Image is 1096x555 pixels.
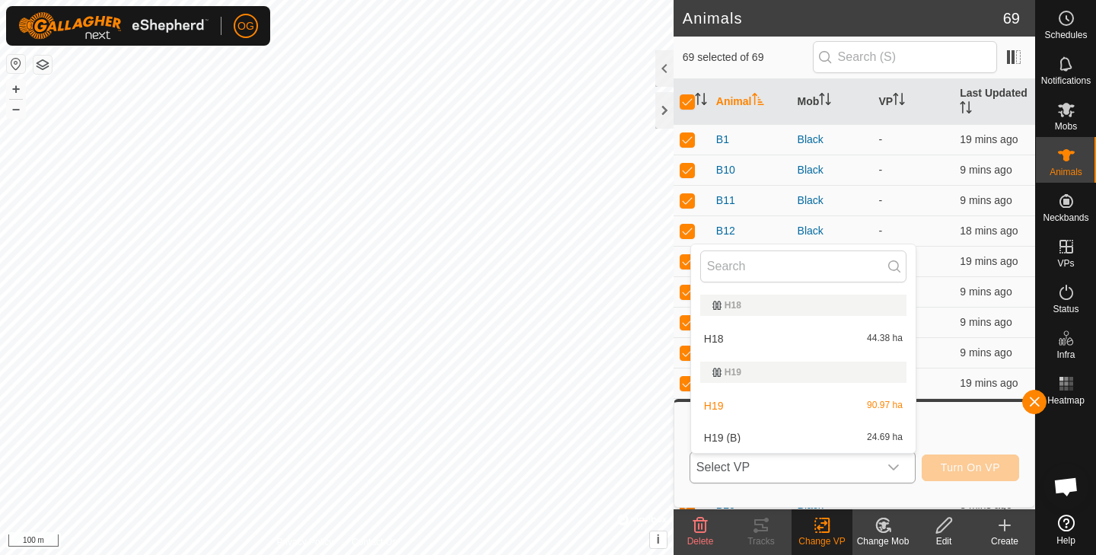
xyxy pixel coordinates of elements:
span: VPs [1057,259,1074,268]
span: Animals [1050,167,1082,177]
div: Change Mob [852,534,913,548]
div: Black [798,132,867,148]
span: Delete [687,536,714,547]
input: Search [700,250,906,282]
app-display-virtual-paddock-transition: - [878,133,882,145]
p-sorticon: Activate to sort [893,95,905,107]
span: Notifications [1041,76,1091,85]
button: i [650,531,667,548]
div: Tracks [731,534,792,548]
div: Black [798,223,867,239]
ul: Option List [691,289,916,453]
h2: Animals [683,9,1003,27]
span: Neckbands [1043,213,1088,222]
app-display-virtual-paddock-transition: - [878,225,882,237]
span: OG [237,18,254,34]
th: Animal [710,79,792,125]
span: Turn On VP [941,461,1000,474]
div: H19 [712,368,894,377]
th: VP [872,79,954,125]
span: Heatmap [1047,396,1085,405]
span: 69 selected of 69 [683,49,813,65]
span: Infra [1056,350,1075,359]
span: 11 Sep 2025 at 1:34 pm [960,133,1018,145]
span: 11 Sep 2025 at 1:44 pm [960,346,1012,359]
th: Mob [792,79,873,125]
span: 11 Sep 2025 at 1:44 pm [960,194,1012,206]
span: 11 Sep 2025 at 1:35 pm [960,255,1018,267]
div: Create [974,534,1035,548]
span: Status [1053,305,1078,314]
span: H18 [704,333,724,344]
li: H18 [691,324,916,354]
button: – [7,100,25,118]
span: 11 Sep 2025 at 1:44 pm [960,285,1012,298]
div: Edit [913,534,974,548]
span: 11 Sep 2025 at 1:35 pm [960,225,1018,237]
a: Contact Us [352,535,397,549]
span: i [657,533,660,546]
span: B1 [716,132,729,148]
button: + [7,80,25,98]
span: H19 (B) [704,432,741,443]
th: Last Updated [954,79,1035,125]
span: 44.38 ha [867,333,903,344]
div: dropdown trigger [878,452,909,483]
button: Reset Map [7,55,25,73]
p-sorticon: Activate to sort [819,95,831,107]
span: 90.97 ha [867,400,903,411]
span: B12 [716,223,735,239]
button: Map Layers [33,56,52,74]
li: H19 [691,391,916,421]
img: Gallagher Logo [18,12,209,40]
p-sorticon: Activate to sort [695,95,707,107]
div: Black [798,193,867,209]
span: Schedules [1044,30,1087,40]
span: H19 [704,400,724,411]
app-display-virtual-paddock-transition: - [878,164,882,176]
li: H19 (B) [691,423,916,453]
app-display-virtual-paddock-transition: - [878,194,882,206]
div: Black [798,162,867,178]
span: 24.69 ha [867,432,903,443]
span: Select VP [690,452,878,483]
span: 11 Sep 2025 at 1:44 pm [960,164,1012,176]
a: Help [1036,509,1096,551]
div: Change VP [792,534,852,548]
span: Mobs [1055,122,1077,131]
p-sorticon: Activate to sort [960,104,972,116]
span: B11 [716,193,735,209]
div: Open chat [1043,464,1089,509]
span: Help [1056,536,1075,545]
span: 69 [1003,7,1020,30]
p-sorticon: Activate to sort [752,95,764,107]
button: Turn On VP [922,455,1019,481]
span: B10 [716,162,735,178]
span: 11 Sep 2025 at 1:44 pm [960,316,1012,328]
div: H18 [712,301,894,310]
input: Search (S) [813,41,997,73]
a: Privacy Policy [276,535,333,549]
span: 11 Sep 2025 at 1:34 pm [960,377,1018,389]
